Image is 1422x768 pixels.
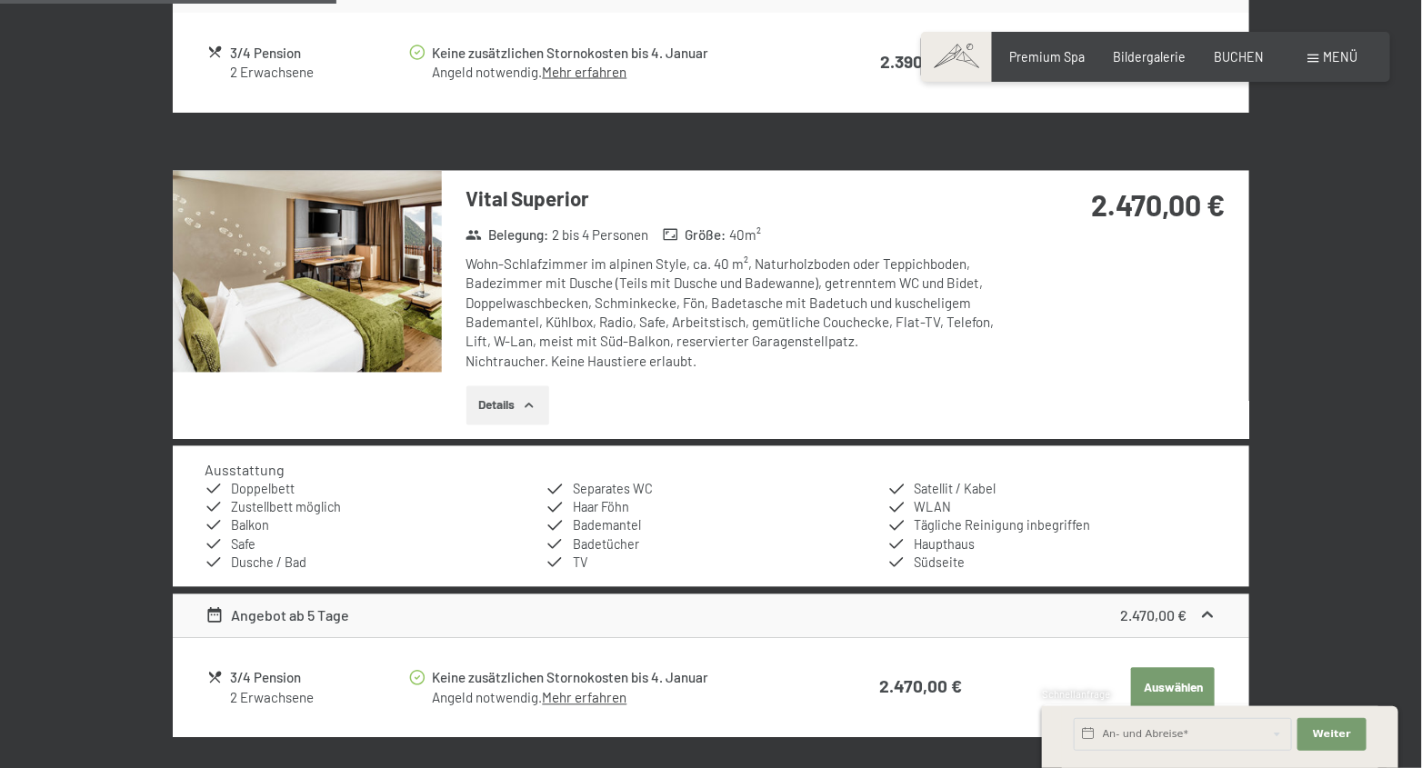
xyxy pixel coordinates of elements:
button: Auswählen [1131,668,1215,708]
span: WLAN [915,500,952,515]
span: Satellit / Kabel [915,482,996,497]
span: 2 bis 4 Personen [552,226,648,245]
div: Keine zusätzlichen Stornokosten bis 4. Januar [432,668,810,689]
span: Balkon [231,518,269,534]
strong: 2.470,00 € [1121,607,1187,624]
span: Bademantel [573,518,641,534]
span: Haupthaus [915,537,976,553]
strong: 2.470,00 € [880,676,963,697]
div: Angeld notwendig. [432,63,810,82]
a: Mehr erfahren [542,64,626,80]
div: Angeld notwendig. [432,689,810,708]
div: 3/4 Pension [230,668,407,689]
span: Doppelbett [231,482,295,497]
span: Weiter [1313,727,1351,742]
div: Keine zusätzlichen Stornokosten bis 4. Januar [432,43,810,64]
div: Wohn-Schlafzimmer im alpinen Style, ca. 40 m², Naturholzboden oder Teppichboden, Badezimmer mit D... [466,255,1007,372]
span: Separates WC [573,482,653,497]
span: Dusche / Bad [231,555,306,571]
a: Premium Spa [1009,49,1085,65]
span: Menü [1324,49,1358,65]
div: 2 Erwachsene [230,689,407,708]
a: Bildergalerie [1113,49,1186,65]
span: TV [573,555,587,571]
button: Weiter [1297,718,1367,751]
h3: Vital Superior [466,185,1007,214]
span: Badetücher [573,537,639,553]
div: 3/4 Pension [230,43,407,64]
div: Angebot ab 5 Tage2.470,00 € [173,594,1249,638]
div: 2 Erwachsene [230,63,407,82]
span: Tägliche Reinigung inbegriffen [915,518,1091,534]
span: Schnellanfrage [1042,688,1110,700]
strong: Größe : [663,226,726,245]
img: mss_renderimg.php [173,171,442,373]
div: Angebot ab 5 Tage [205,605,350,627]
span: Safe [231,537,255,553]
span: Südseite [915,555,966,571]
strong: Belegung : [466,226,548,245]
a: BUCHEN [1214,49,1264,65]
strong: 2.470,00 € [1091,188,1225,223]
button: Details [466,386,549,426]
span: Haar Föhn [573,500,629,515]
span: 40 m² [730,226,762,245]
span: Zustellbett möglich [231,500,341,515]
a: Mehr erfahren [542,690,626,706]
h4: Ausstattung [205,462,285,479]
strong: 2.390,00 € [881,51,963,72]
